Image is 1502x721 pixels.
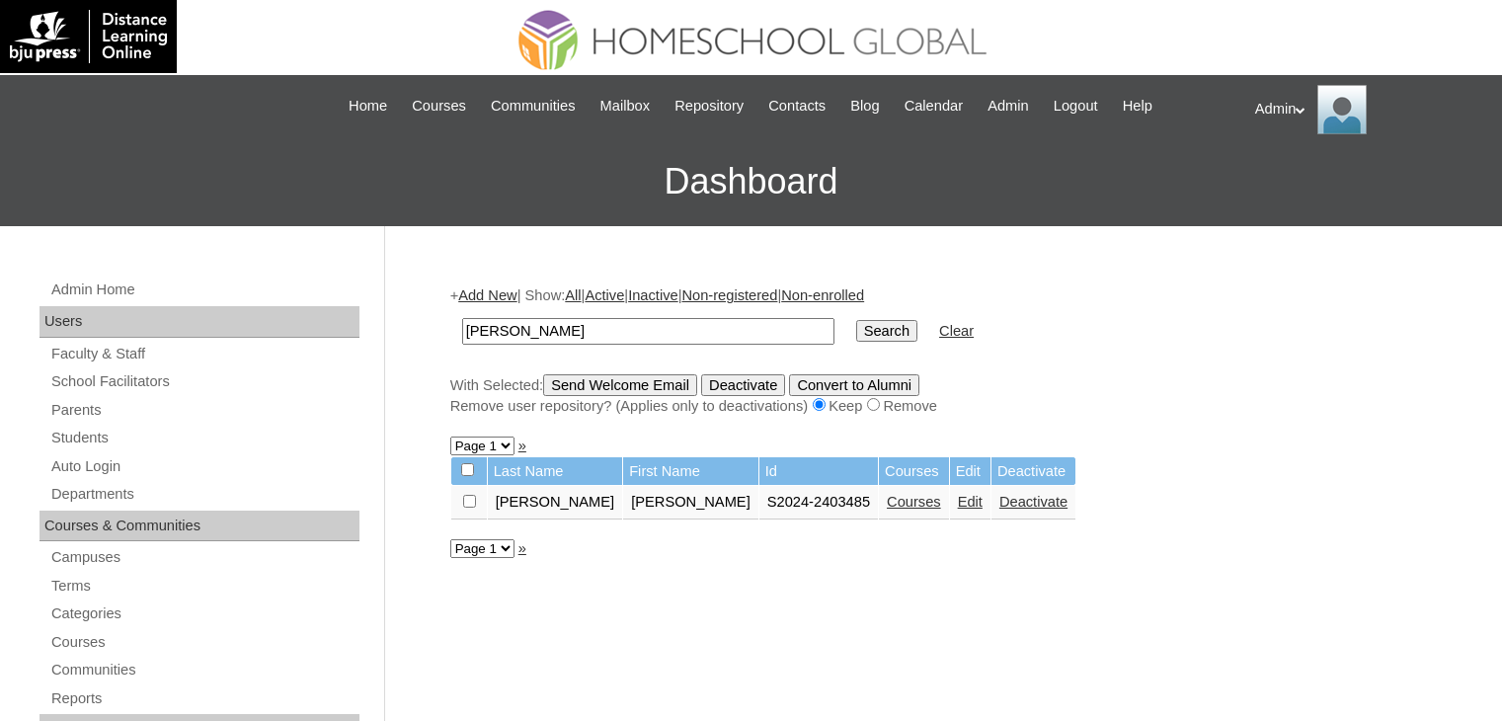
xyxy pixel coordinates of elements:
input: Search [856,320,917,342]
a: Courses [402,95,476,118]
a: Non-registered [681,287,777,303]
a: Edit [958,494,983,510]
a: Departments [49,482,359,507]
a: Mailbox [591,95,661,118]
a: Contacts [758,95,835,118]
td: S2024-2403485 [759,486,878,520]
a: Logout [1044,95,1108,118]
td: Last Name [488,457,623,486]
span: Admin [988,95,1029,118]
a: Reports [49,686,359,711]
a: Repository [665,95,753,118]
span: Help [1123,95,1152,118]
a: Admin [978,95,1039,118]
a: Categories [49,601,359,626]
a: Campuses [49,545,359,570]
span: Communities [491,95,576,118]
input: Send Welcome Email [543,374,697,396]
span: Logout [1054,95,1098,118]
a: Home [339,95,397,118]
span: Blog [850,95,879,118]
a: Terms [49,574,359,599]
a: Non-enrolled [781,287,864,303]
span: Calendar [905,95,963,118]
input: Search [462,318,834,345]
div: Admin [1255,85,1482,134]
a: Blog [840,95,889,118]
img: logo-white.png [10,10,167,63]
a: Parents [49,398,359,423]
div: With Selected: [450,374,1428,417]
a: Admin Home [49,278,359,302]
a: Courses [887,494,941,510]
span: Contacts [768,95,826,118]
div: Remove user repository? (Applies only to deactivations) Keep Remove [450,396,1428,417]
a: Communities [481,95,586,118]
td: Deactivate [991,457,1075,486]
div: Users [40,306,359,338]
a: Faculty & Staff [49,342,359,366]
a: Active [585,287,624,303]
div: Courses & Communities [40,511,359,542]
td: Edit [950,457,990,486]
a: Calendar [895,95,973,118]
div: + | Show: | | | | [450,285,1428,416]
a: All [565,287,581,303]
a: Add New [458,287,516,303]
td: Id [759,457,878,486]
td: [PERSON_NAME] [623,486,758,520]
span: Mailbox [600,95,651,118]
td: First Name [623,457,758,486]
span: Courses [412,95,466,118]
img: Admin Homeschool Global [1317,85,1367,134]
a: Students [49,426,359,450]
input: Deactivate [701,374,785,396]
span: Home [349,95,387,118]
a: School Facilitators [49,369,359,394]
span: Repository [674,95,744,118]
input: Convert to Alumni [789,374,919,396]
a: Auto Login [49,454,359,479]
a: Clear [939,323,974,339]
a: Courses [49,630,359,655]
a: Help [1113,95,1162,118]
h3: Dashboard [10,137,1492,226]
a: Communities [49,658,359,682]
td: Courses [879,457,949,486]
a: » [518,438,526,453]
a: Inactive [628,287,678,303]
td: [PERSON_NAME] [488,486,623,520]
a: » [518,540,526,556]
a: Deactivate [999,494,1067,510]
